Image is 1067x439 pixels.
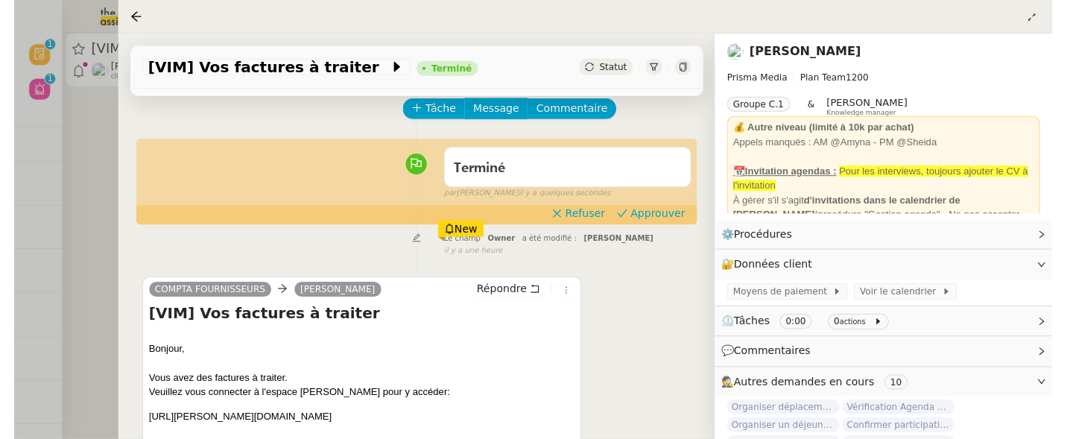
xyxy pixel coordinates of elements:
span: par [428,186,440,199]
span: Prisma Media [709,72,769,82]
span: Vérification Agenda + Chat + Wagram (9h et 14h) [824,397,936,412]
span: a été modifié : [505,233,560,241]
p: [URL][PERSON_NAME][DOMAIN_NAME] [134,407,558,422]
img: users%2F9GXHdUEgf7ZlSXdwo7B3iBDT3M02%2Favatar%2Fimages.jpeg [709,43,726,60]
button: Refuser [529,204,594,221]
span: Répondre [460,279,510,294]
button: Commentaire [510,98,599,119]
span: 🕵️ [703,373,895,385]
button: Approuver [594,204,674,221]
span: Statut [582,61,610,72]
small: actions [821,316,847,324]
span: 0 [816,315,822,325]
strong: d'invitations dans le calendrier de [PERSON_NAME] [715,194,942,220]
span: Refuser [548,205,588,220]
small: [PERSON_NAME] [428,186,594,199]
span: Le champ [428,233,464,241]
app-user-label: Knowledge manager [808,96,889,116]
div: 💬Commentaires [697,335,1033,364]
span: [PERSON_NAME] [567,233,636,241]
div: ⚙️Procédures [697,218,1033,247]
nz-tag: 0:00 [762,312,794,327]
span: ⏲️ [703,313,876,325]
span: il y a quelques secondes [502,186,594,199]
span: Confirmer participation matinée Google [824,415,936,430]
span: 💬 [703,343,799,355]
div: 🔐Données client [697,248,1033,277]
span: Voir le calendrier [841,282,922,297]
span: COMPTA FOURNISSEURS [140,282,250,293]
span: Données client [716,256,794,268]
div: Terminé [415,63,455,72]
span: Plan Team [782,72,827,82]
span: ⚙️ [703,224,781,241]
span: Message [457,99,502,116]
span: [PERSON_NAME] [808,96,889,107]
nz-tag: 10 [866,373,889,388]
span: Commentaires [716,343,792,355]
span: Moyens de paiement [715,282,814,297]
span: & [790,96,797,116]
span: Tâches [716,313,752,325]
span: Owner [471,233,498,241]
div: À gérer s'il s'agit (procédure "Gestion agenda" - Ne pas accepter les évènements dans l'agenda de... [715,192,1015,279]
button: Répondre [455,279,528,295]
span: Organiser un déjeuner avec [PERSON_NAME] [709,415,821,430]
span: Approuver [613,205,668,220]
span: Tâche [409,99,440,116]
span: [VIM] Vos factures à traiter [133,59,373,74]
span: Terminé [437,161,489,174]
div: 🕵️Autres demandes en cours 10 [697,365,1033,394]
button: Message [448,98,511,119]
div: New [422,219,467,236]
span: 🔐 [703,254,800,271]
a: [PERSON_NAME] [732,44,843,58]
span: Pour les interviews, toujours ajouter le CV à l'invitation [715,165,1009,191]
span: il y a une heure [428,243,486,256]
span: 1200 [828,72,851,82]
span: Commentaire [519,99,590,116]
span: Knowledge manager [808,108,878,116]
nz-tag: Groupe C.1 [709,96,772,111]
span: Organiser déplacement [GEOGRAPHIC_DATA] [709,397,821,412]
h4: [VIM] Vos factures à traiter [134,301,558,322]
p: Bonjour, Vous avez des factures à traiter. Veuillez vous connecter à l'espace [PERSON_NAME] pour ... [134,339,558,397]
button: Tâche [387,98,449,119]
span: Procédures [716,227,774,239]
div: ⏲️Tâches 0:00 0actions [697,305,1033,334]
span: Autres demandes en cours [716,373,856,385]
div: Appels manqués : AM @Amyna - PM @Sheida [715,134,1015,149]
u: 📆Invitation agendas : [715,165,818,176]
strong: 💰 Autre niveau (limité à 10k par achat) [715,121,896,132]
span: [PERSON_NAME] [285,282,359,293]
